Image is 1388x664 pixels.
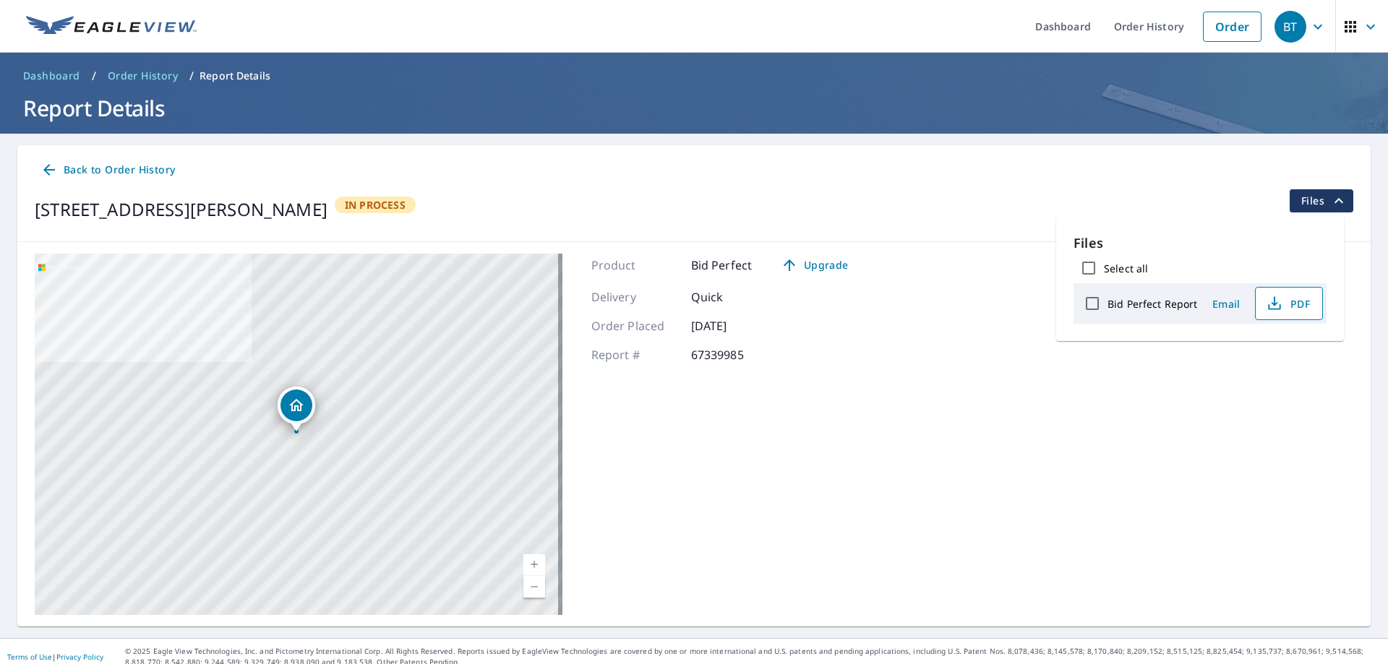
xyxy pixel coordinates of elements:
[1264,295,1311,312] span: PDF
[1203,293,1249,315] button: Email
[523,554,545,576] a: Current Level 17, Zoom In
[769,254,860,277] a: Upgrade
[40,161,175,179] span: Back to Order History
[1255,287,1323,320] button: PDF
[17,64,1371,87] nav: breadcrumb
[200,69,270,83] p: Report Details
[778,256,851,274] span: Upgrade
[336,198,414,212] span: In Process
[35,197,327,223] div: [STREET_ADDRESS][PERSON_NAME]
[691,288,778,306] p: Quick
[1203,12,1261,42] a: Order
[189,67,194,85] li: /
[26,16,197,38] img: EV Logo
[691,256,753,274] p: Bid Perfect
[7,652,52,662] a: Terms of Use
[92,67,96,85] li: /
[102,64,184,87] a: Order History
[7,652,103,661] p: |
[56,652,103,662] a: Privacy Policy
[278,387,315,431] div: Dropped pin, building 1, Residential property, 2300 Rhinehart Rd SE Palm Bay, FL 32909
[1289,189,1353,212] button: filesDropdownBtn-67339985
[1108,297,1197,311] label: Bid Perfect Report
[23,69,80,83] span: Dashboard
[691,317,778,335] p: [DATE]
[35,157,181,184] a: Back to Order History
[1209,297,1243,311] span: Email
[1275,11,1306,43] div: BT
[1074,233,1327,253] p: Files
[108,69,178,83] span: Order History
[591,288,678,306] p: Delivery
[1104,262,1148,275] label: Select all
[17,93,1371,123] h1: Report Details
[591,256,678,274] p: Product
[17,64,86,87] a: Dashboard
[591,346,678,363] p: Report #
[591,317,678,335] p: Order Placed
[523,576,545,598] a: Current Level 17, Zoom Out
[1301,192,1348,210] span: Files
[691,346,778,363] p: 67339985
